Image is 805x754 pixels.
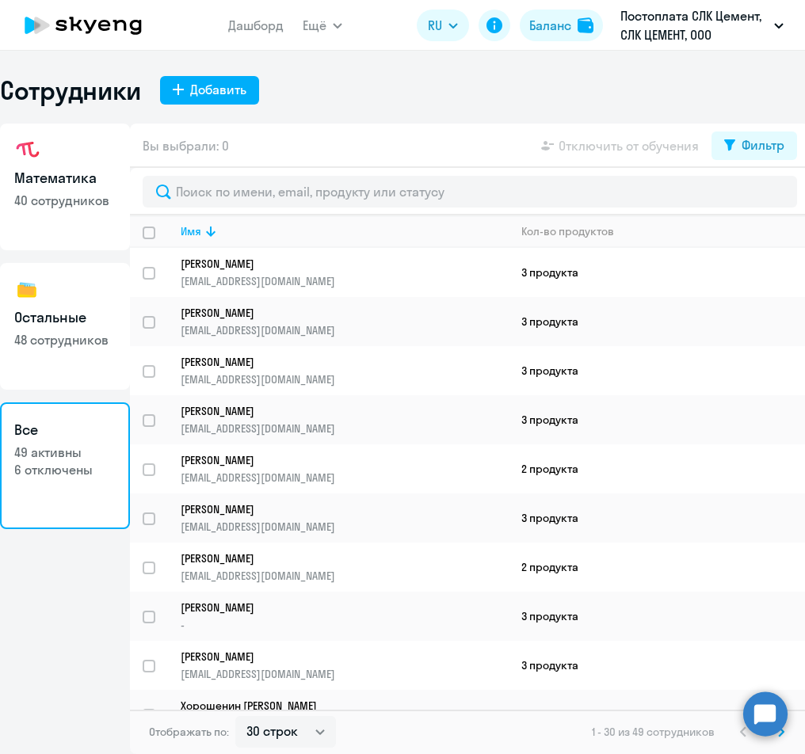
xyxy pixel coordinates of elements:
[181,355,508,387] a: [PERSON_NAME][EMAIL_ADDRESS][DOMAIN_NAME]
[181,306,508,337] a: [PERSON_NAME][EMAIL_ADDRESS][DOMAIN_NAME]
[181,649,486,664] p: [PERSON_NAME]
[181,699,486,713] p: Хорошенин [PERSON_NAME]
[181,569,508,583] p: [EMAIL_ADDRESS][DOMAIN_NAME]
[181,699,508,730] a: Хорошенин [PERSON_NAME][EMAIL_ADDRESS][DOMAIN_NAME]
[612,6,792,44] button: Постоплата СЛК Цемент, СЛК ЦЕМЕНТ, ООО
[303,16,326,35] span: Ещё
[520,10,603,41] button: Балансbalance
[14,138,40,163] img: math
[181,404,486,418] p: [PERSON_NAME]
[303,10,342,41] button: Ещё
[529,16,571,35] div: Баланс
[190,80,246,99] div: Добавить
[428,16,442,35] span: RU
[181,502,486,516] p: [PERSON_NAME]
[181,649,508,681] a: [PERSON_NAME][EMAIL_ADDRESS][DOMAIN_NAME]
[181,306,486,320] p: [PERSON_NAME]
[14,461,116,478] p: 6 отключены
[181,667,508,681] p: [EMAIL_ADDRESS][DOMAIN_NAME]
[14,444,116,461] p: 49 активны
[181,421,508,436] p: [EMAIL_ADDRESS][DOMAIN_NAME]
[14,277,40,303] img: others
[181,355,486,369] p: [PERSON_NAME]
[181,453,508,485] a: [PERSON_NAME][EMAIL_ADDRESS][DOMAIN_NAME]
[14,331,116,348] p: 48 сотрудников
[14,307,116,328] h3: Остальные
[181,470,508,485] p: [EMAIL_ADDRESS][DOMAIN_NAME]
[181,404,508,436] a: [PERSON_NAME][EMAIL_ADDRESS][DOMAIN_NAME]
[149,725,229,739] span: Отображать по:
[181,618,508,632] p: -
[228,17,284,33] a: Дашборд
[181,453,486,467] p: [PERSON_NAME]
[181,551,508,583] a: [PERSON_NAME][EMAIL_ADDRESS][DOMAIN_NAME]
[181,600,508,632] a: [PERSON_NAME]-
[143,136,229,155] span: Вы выбрали: 0
[143,176,797,208] input: Поиск по имени, email, продукту или статусу
[742,135,784,154] div: Фильтр
[181,224,201,238] div: Имя
[521,224,614,238] div: Кол-во продуктов
[181,323,508,337] p: [EMAIL_ADDRESS][DOMAIN_NAME]
[181,224,508,238] div: Имя
[181,372,508,387] p: [EMAIL_ADDRESS][DOMAIN_NAME]
[620,6,768,44] p: Постоплата СЛК Цемент, СЛК ЦЕМЕНТ, ООО
[160,76,259,105] button: Добавить
[181,274,508,288] p: [EMAIL_ADDRESS][DOMAIN_NAME]
[592,725,715,739] span: 1 - 30 из 49 сотрудников
[417,10,469,41] button: RU
[181,257,486,271] p: [PERSON_NAME]
[181,257,508,288] a: [PERSON_NAME][EMAIL_ADDRESS][DOMAIN_NAME]
[181,520,508,534] p: [EMAIL_ADDRESS][DOMAIN_NAME]
[578,17,593,33] img: balance
[181,502,508,534] a: [PERSON_NAME][EMAIL_ADDRESS][DOMAIN_NAME]
[14,420,116,440] h3: Все
[14,192,116,209] p: 40 сотрудников
[14,168,116,188] h3: Математика
[712,131,797,160] button: Фильтр
[181,551,486,565] p: [PERSON_NAME]
[181,600,486,615] p: [PERSON_NAME]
